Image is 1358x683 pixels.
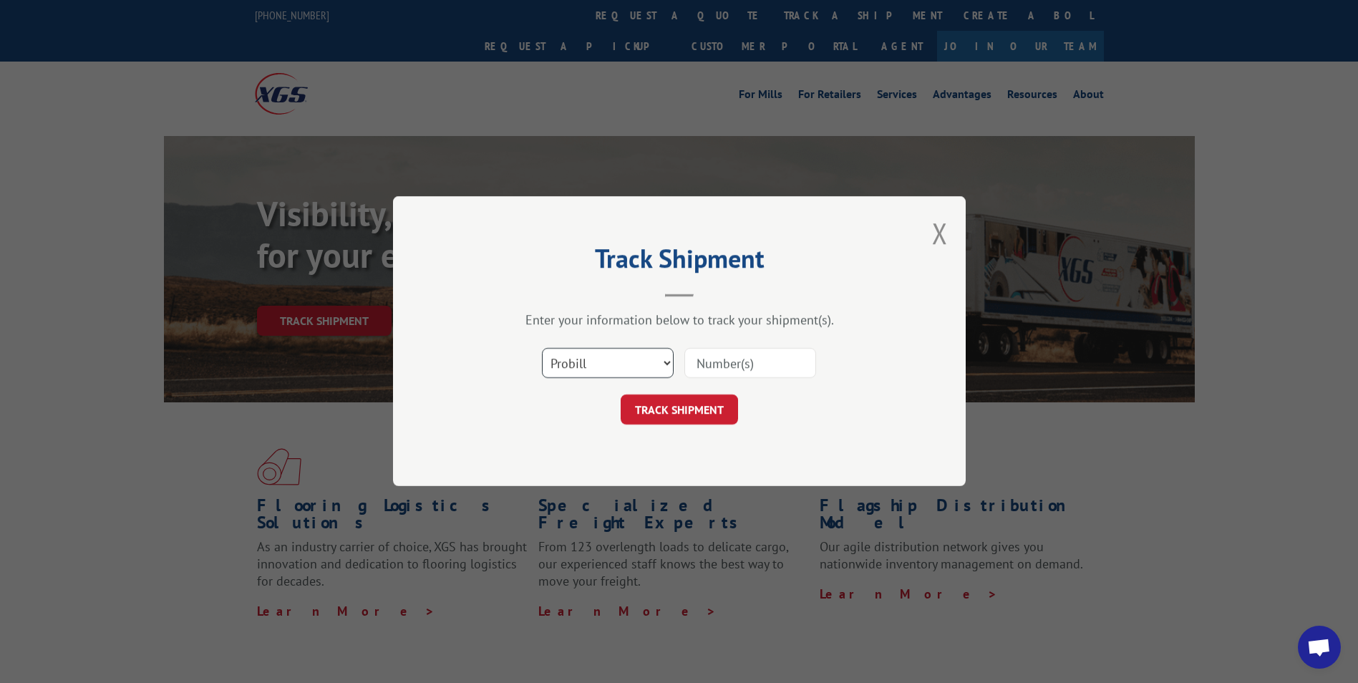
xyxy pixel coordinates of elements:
[465,248,894,276] h2: Track Shipment
[1298,626,1341,669] div: Open chat
[684,349,816,379] input: Number(s)
[621,395,738,425] button: TRACK SHIPMENT
[932,214,948,252] button: Close modal
[465,312,894,329] div: Enter your information below to track your shipment(s).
